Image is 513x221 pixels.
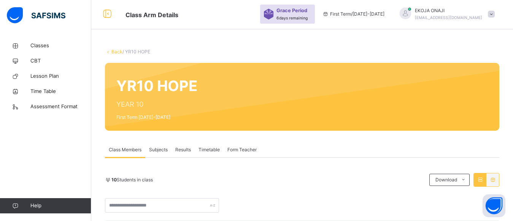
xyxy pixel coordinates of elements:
[7,7,65,23] img: safsims
[30,57,91,65] span: CBT
[392,7,499,21] div: EKOJAONAJI
[111,176,153,183] span: Students in class
[276,16,308,20] span: 6 days remaining
[276,7,307,14] span: Grace Period
[175,146,191,153] span: Results
[30,103,91,110] span: Assessment Format
[30,88,91,95] span: Time Table
[435,176,457,183] span: Download
[30,72,91,80] span: Lesson Plan
[264,9,273,19] img: sticker-purple.71386a28dfed39d6af7621340158ba97.svg
[199,146,220,153] span: Timetable
[227,146,257,153] span: Form Teacher
[149,146,168,153] span: Subjects
[30,202,91,210] span: Help
[109,146,141,153] span: Class Members
[111,49,122,54] a: Back
[322,11,384,18] span: session/term information
[125,11,178,19] span: Class Arm Details
[415,15,482,20] span: [EMAIL_ADDRESS][DOMAIN_NAME]
[483,194,505,217] button: Open asap
[111,177,117,183] b: 10
[415,7,482,14] span: EKOJA ONAJI
[122,49,150,54] span: / YR10 HOPE
[30,42,91,50] span: Classes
